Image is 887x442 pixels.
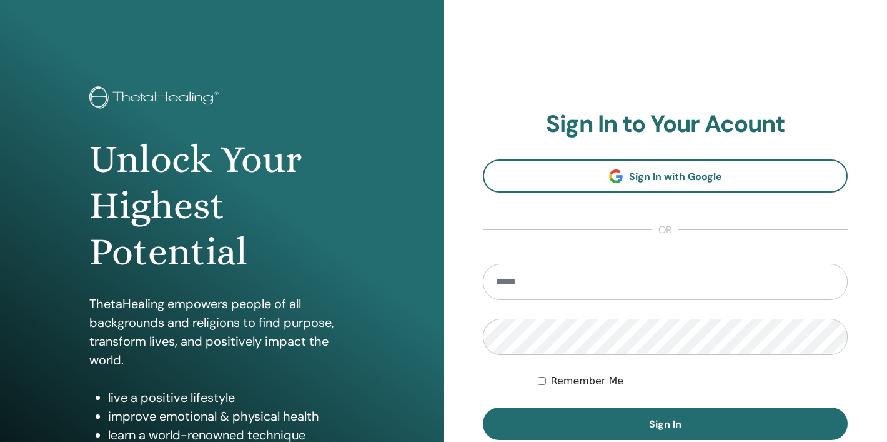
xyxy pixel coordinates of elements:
li: improve emotional & physical health [108,407,354,426]
p: ThetaHealing empowers people of all backgrounds and religions to find purpose, transform lives, a... [89,294,354,369]
li: live a positive lifestyle [108,388,354,407]
h1: Unlock Your Highest Potential [89,136,354,276]
span: Sign In with Google [629,170,722,183]
span: or [652,223,678,238]
div: Keep me authenticated indefinitely or until I manually logout [538,374,848,389]
h2: Sign In to Your Acount [483,110,848,139]
label: Remember Me [551,374,624,389]
span: Sign In [649,418,681,431]
a: Sign In with Google [483,159,848,193]
button: Sign In [483,408,848,440]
